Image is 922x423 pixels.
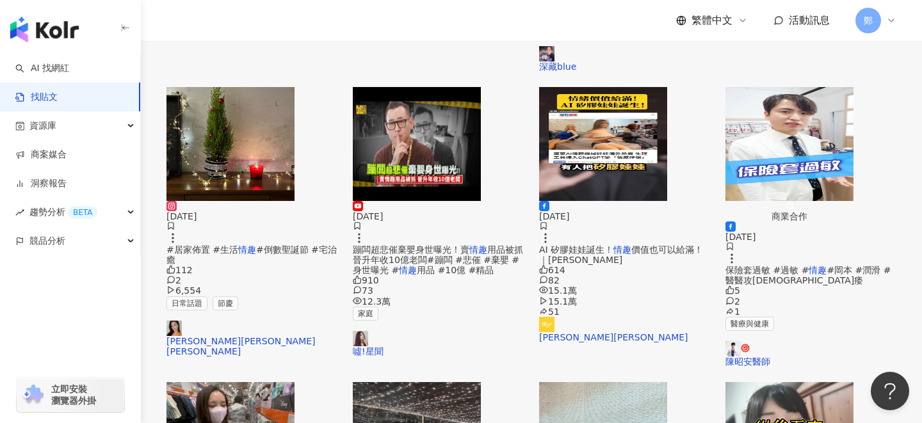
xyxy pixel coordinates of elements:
div: 82 [539,275,710,285]
img: KOL Avatar [539,317,554,332]
div: 商業合作 [725,211,853,221]
a: 商案媒合 [15,148,67,161]
iframe: Help Scout Beacon - Open [871,372,909,410]
span: #居家佈置 #生活 [166,244,238,255]
button: 商業合作 [725,87,853,221]
img: logo [10,17,79,42]
a: KOL Avatar陳昭安醫師 [725,341,896,367]
span: 節慶 [213,296,238,310]
span: #岡本 #潤滑 #醫醫攻[DEMOGRAPHIC_DATA]痿 [725,265,891,285]
img: post-image [725,87,853,201]
mark: 情趣 [469,244,487,255]
a: KOL Avatar深藏blue [539,46,710,72]
span: 鄭 [864,13,873,28]
div: [DATE] [166,211,337,221]
div: 15.1萬 [539,296,710,307]
div: 2 [725,296,896,307]
div: [DATE] [353,211,524,221]
span: 用品 #10億 #精品 [417,265,494,275]
span: 競品分析 [29,227,65,255]
div: [DATE] [725,232,896,242]
img: chrome extension [20,385,45,405]
div: [DATE] [539,211,710,221]
mark: 情趣 [809,265,827,275]
span: 保險套過敏 #過敏 # [725,265,809,275]
span: 立即安裝 瀏覽器外掛 [51,383,96,406]
mark: 情趣 [399,265,417,275]
a: 找貼文 [15,91,58,104]
span: 蹦闆超悲催棄嬰身世曝光！賣 [353,244,469,255]
div: 51 [539,307,710,317]
span: 家庭 [353,307,378,321]
a: chrome extension立即安裝 瀏覽器外掛 [17,378,124,412]
span: 醫療與健康 [725,317,774,331]
div: 1 [725,307,896,317]
span: 繁體中文 [691,13,732,28]
mark: 情趣 [613,244,631,255]
a: KOL Avatar[PERSON_NAME][PERSON_NAME] [539,317,710,342]
img: KOL Avatar [725,341,741,356]
span: rise [15,208,24,217]
a: searchAI 找網紅 [15,62,69,75]
img: KOL Avatar [166,321,182,336]
div: 910 [353,275,524,285]
span: 趨勢分析 [29,198,97,227]
div: 12.3萬 [353,296,524,307]
img: post-image [539,87,667,201]
img: post-image [353,87,481,201]
div: 2 [166,275,337,285]
div: BETA [68,206,97,219]
div: 6,554 [166,285,337,296]
span: 活動訊息 [789,14,830,26]
div: 112 [166,265,337,275]
img: post-image [166,87,295,201]
div: 614 [539,265,710,275]
a: KOL Avatar噓!星聞 [353,331,524,356]
a: KOL Avatar[PERSON_NAME][PERSON_NAME] [PERSON_NAME] [166,321,337,356]
div: 73 [353,285,524,296]
span: #倒數聖誕節 #宅治癒 [166,244,337,265]
img: KOL Avatar [353,331,368,346]
span: 資源庫 [29,111,56,140]
span: 價值也可以給滿！｜[PERSON_NAME] [539,244,703,265]
span: 用品被抓 晉升年收10億老闆#蹦闆 #悲催 #棄嬰 #身世曝光 # [353,244,523,275]
span: AI 矽膠娃娃誕生！ [539,244,613,255]
div: 15.1萬 [539,285,710,296]
mark: 情趣 [238,244,256,255]
span: 日常話題 [166,296,207,310]
a: 洞察報告 [15,177,67,190]
img: KOL Avatar [539,46,554,61]
div: 5 [725,285,896,296]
